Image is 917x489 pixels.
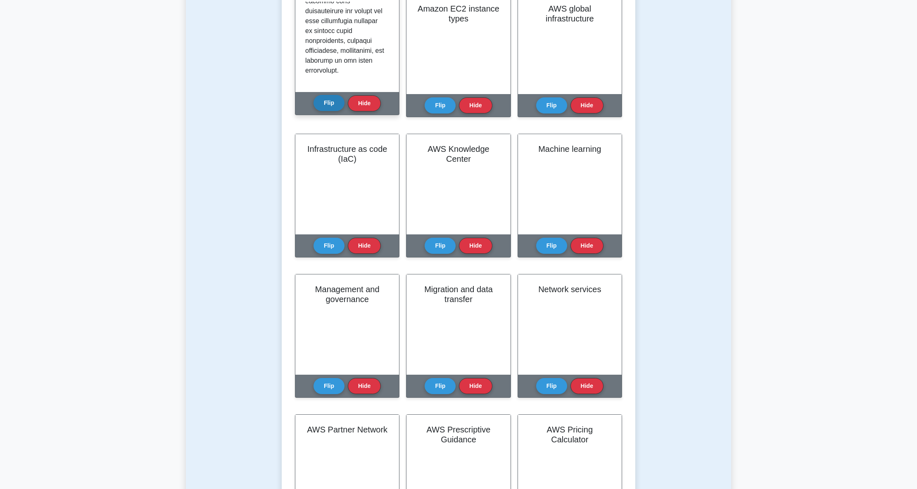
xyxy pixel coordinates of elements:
[570,97,603,113] button: Hide
[348,95,381,111] button: Hide
[459,238,492,254] button: Hide
[425,97,456,113] button: Flip
[536,238,567,254] button: Flip
[425,238,456,254] button: Flip
[314,378,344,394] button: Flip
[348,378,381,394] button: Hide
[570,378,603,394] button: Hide
[536,97,567,113] button: Flip
[314,238,344,254] button: Flip
[416,4,500,24] h2: Amazon EC2 instance types
[416,284,500,304] h2: Migration and data transfer
[459,378,492,394] button: Hide
[348,238,381,254] button: Hide
[536,378,567,394] button: Flip
[528,4,612,24] h2: AWS global infrastructure
[570,238,603,254] button: Hide
[416,425,500,444] h2: AWS Prescriptive Guidance
[305,425,389,435] h2: AWS Partner Network
[305,144,389,164] h2: Infrastructure as code (IaC)
[425,378,456,394] button: Flip
[528,425,612,444] h2: AWS Pricing Calculator
[305,284,389,304] h2: Management and governance
[528,144,612,154] h2: Machine learning
[528,284,612,294] h2: Network services
[314,95,344,111] button: Flip
[459,97,492,113] button: Hide
[416,144,500,164] h2: AWS Knowledge Center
